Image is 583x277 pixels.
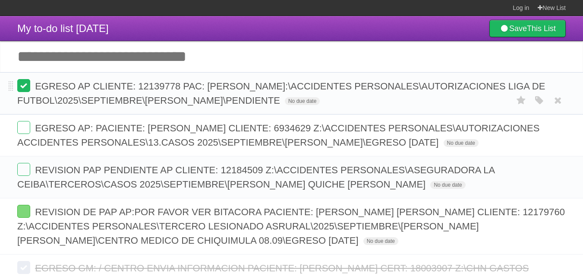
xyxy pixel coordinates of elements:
[513,93,529,108] label: Star task
[527,24,556,33] b: This List
[17,207,565,246] span: REVISION DE PAP AP:POR FAVOR VER BITACORA PACIENTE: [PERSON_NAME] [PERSON_NAME] CLIENTE: 12179760...
[363,237,398,245] span: No due date
[17,22,109,34] span: My to-do list [DATE]
[489,20,566,37] a: SaveThis List
[444,139,479,147] span: No due date
[17,165,495,190] span: REVISION PAP PENDIENTE AP CLIENTE: 12184509 Z:\ACCIDENTES PERSONALES\ASEGURADORA LA CEIBA\TERCERO...
[17,163,30,176] label: Done
[430,181,465,189] span: No due date
[17,121,30,134] label: Done
[17,205,30,218] label: Done
[17,123,539,148] span: EGRESO AP: PACIENTE: [PERSON_NAME] CLIENTE: 6934629 Z:\ACCIDENTES PERSONALES\AUTORIZACIONES ACCID...
[285,97,320,105] span: No due date
[17,81,545,106] span: EGRESO AP CLIENTE: 12139778 PAC: [PERSON_NAME]:\ACCIDENTES PERSONALES\AUTORIZACIONES LIGA DE FUTB...
[17,261,30,274] label: Done
[17,79,30,92] label: Done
